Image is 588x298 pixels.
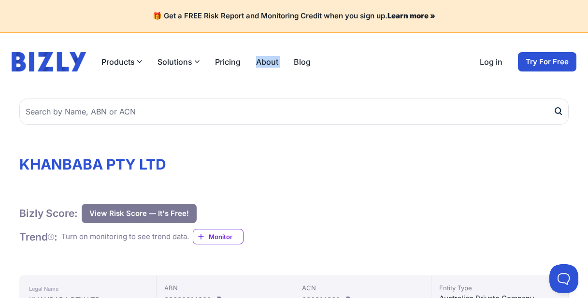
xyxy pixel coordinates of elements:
h1: KHANBABA PTY LTD [19,156,569,173]
a: About [256,56,278,68]
a: Blog [294,56,311,68]
div: ACN [302,283,423,293]
div: Legal Name [29,283,146,295]
button: Solutions [158,56,200,68]
a: Pricing [215,56,241,68]
a: Try For Free [518,52,576,71]
h1: Bizly Score: [19,207,78,220]
a: Log in [480,56,502,68]
button: View Risk Score — It's Free! [82,204,197,223]
a: Monitor [193,229,244,244]
input: Search by Name, ABN or ACN [19,99,569,125]
div: Entity Type [439,283,560,293]
h4: 🎁 Get a FREE Risk Report and Monitoring Credit when you sign up. [12,12,576,21]
span: Monitor [209,232,243,241]
div: Turn on monitoring to see trend data. [61,231,189,242]
h1: Trend : [19,230,57,243]
div: ABN [164,283,286,293]
iframe: Toggle Customer Support [549,264,578,293]
button: Products [101,56,142,68]
a: Learn more » [387,11,435,20]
